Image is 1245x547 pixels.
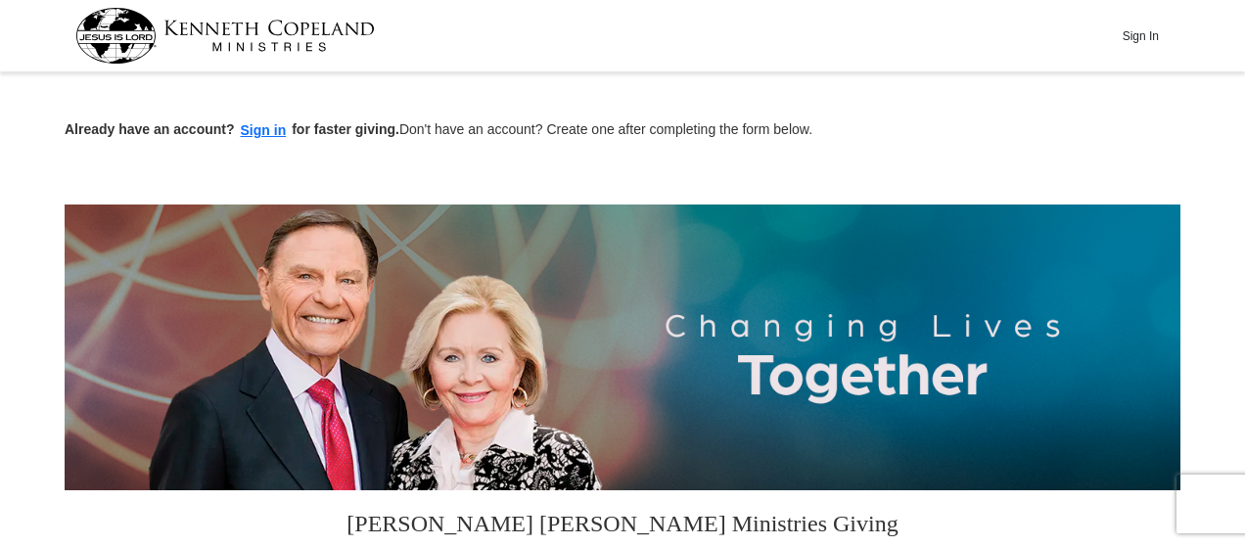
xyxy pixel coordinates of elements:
[65,121,399,137] strong: Already have an account? for faster giving.
[75,8,375,64] img: kcm-header-logo.svg
[65,119,1180,142] p: Don't have an account? Create one after completing the form below.
[1111,21,1170,51] button: Sign In
[235,119,293,142] button: Sign in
